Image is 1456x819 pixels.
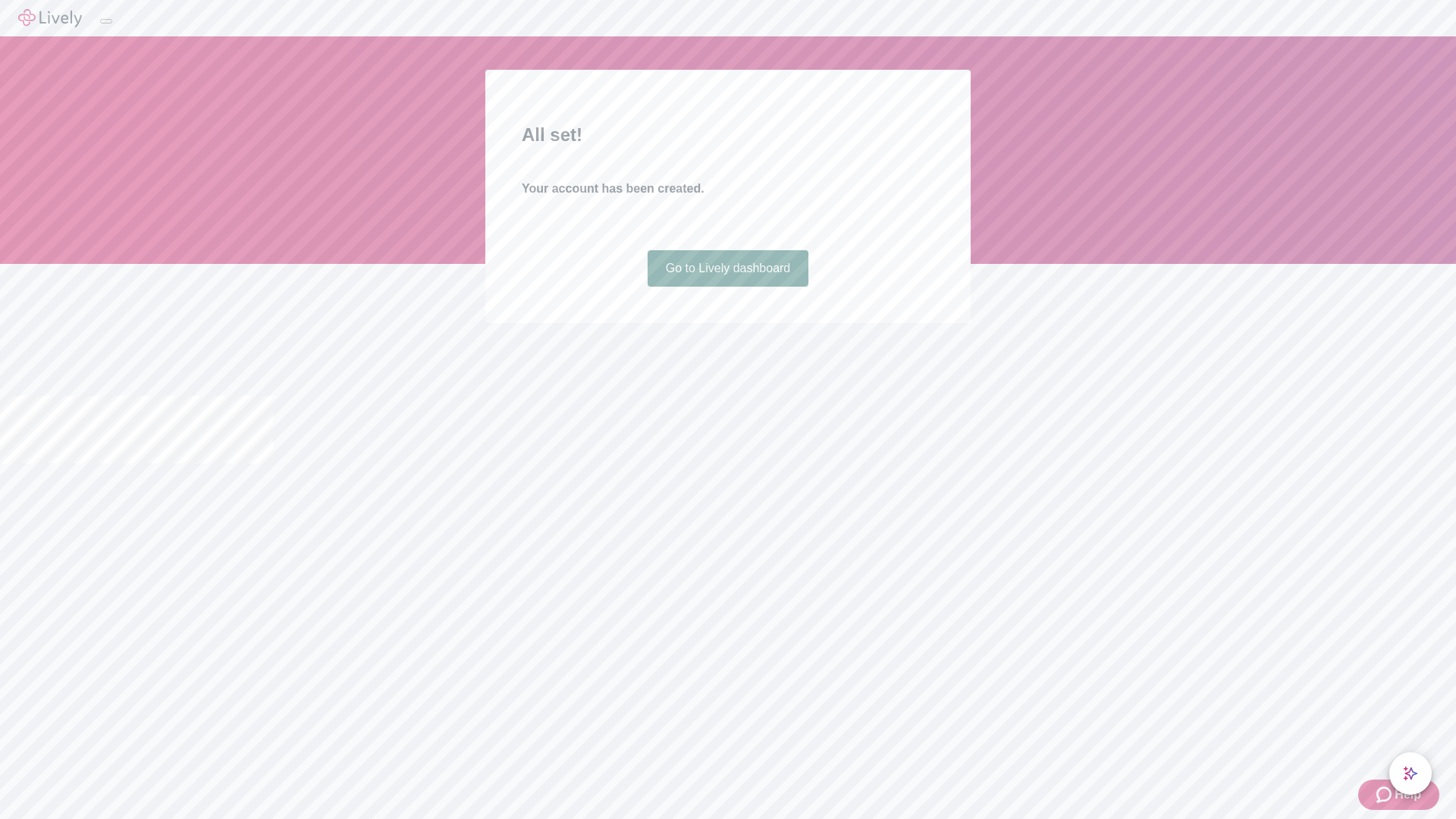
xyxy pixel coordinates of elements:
[522,121,934,149] h2: All set!
[18,9,82,27] img: Lively
[1358,780,1439,810] button: Zendesk support iconHelp
[648,250,809,287] a: Go to Lively dashboard
[1389,752,1432,795] button: chat
[1376,786,1395,804] svg: Zendesk support icon
[1395,786,1421,804] span: Help
[1403,766,1418,781] svg: Lively AI Assistant
[522,180,934,198] h4: Your account has been created.
[100,19,112,24] button: Log out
